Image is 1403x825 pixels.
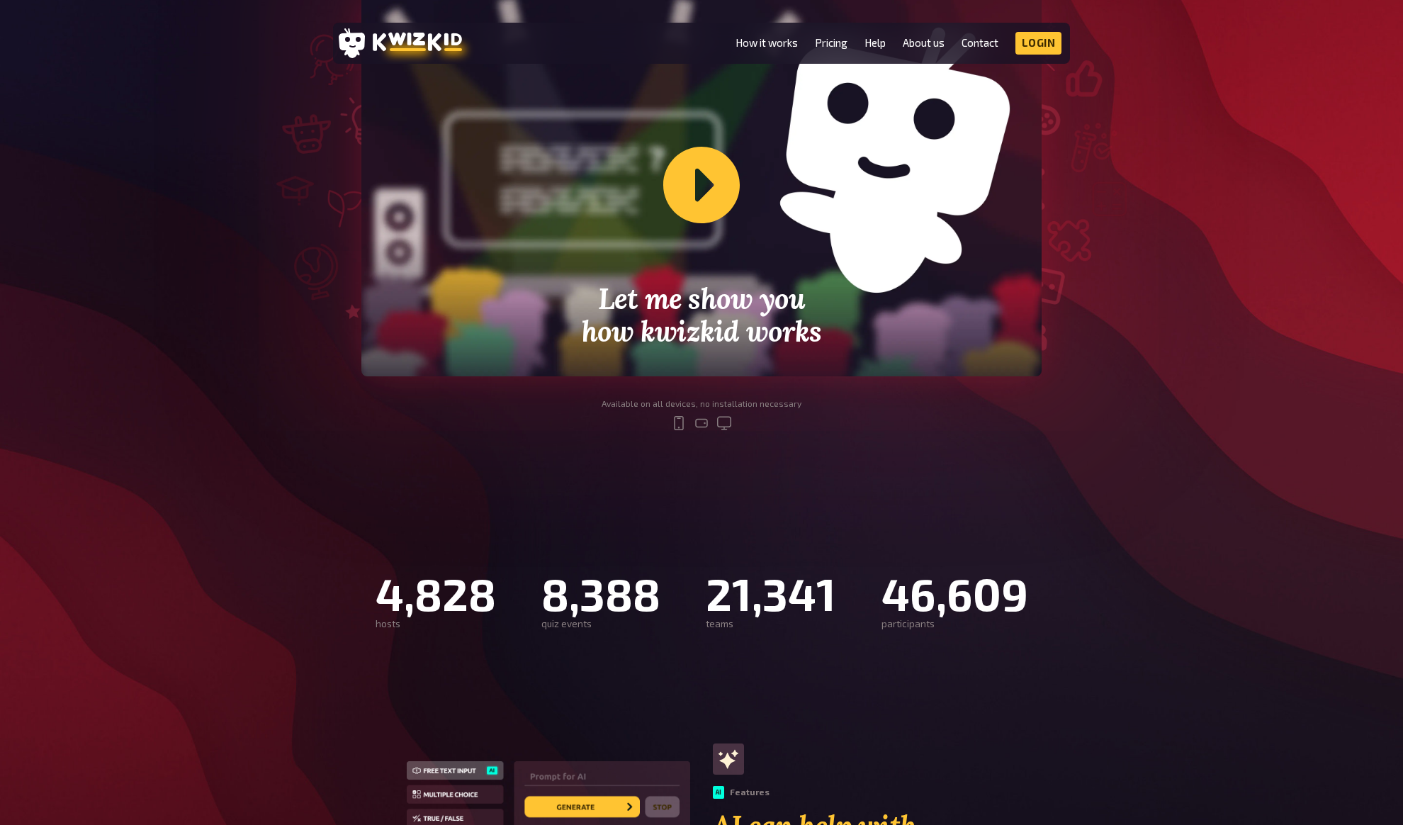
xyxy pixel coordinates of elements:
[962,37,998,49] a: Contact
[881,568,1028,619] div: 46,609
[376,619,496,630] div: hosts
[713,786,724,799] div: AI
[881,619,1028,630] div: participants
[716,415,733,432] svg: desktop
[602,399,801,409] div: Available on all devices, no installation necessary
[670,415,687,432] svg: mobile
[903,37,945,49] a: About us
[736,37,798,49] a: How it works
[541,568,660,619] div: 8,388
[497,283,906,348] h2: Let me show you how kwizkid works
[376,568,496,619] div: 4,828
[1015,32,1062,55] a: Login
[541,619,660,630] div: quiz events
[713,786,770,799] div: Features
[693,415,710,432] svg: tablet
[815,37,847,49] a: Pricing
[706,568,836,619] div: 21,341
[864,37,886,49] a: Help
[706,619,836,630] div: teams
